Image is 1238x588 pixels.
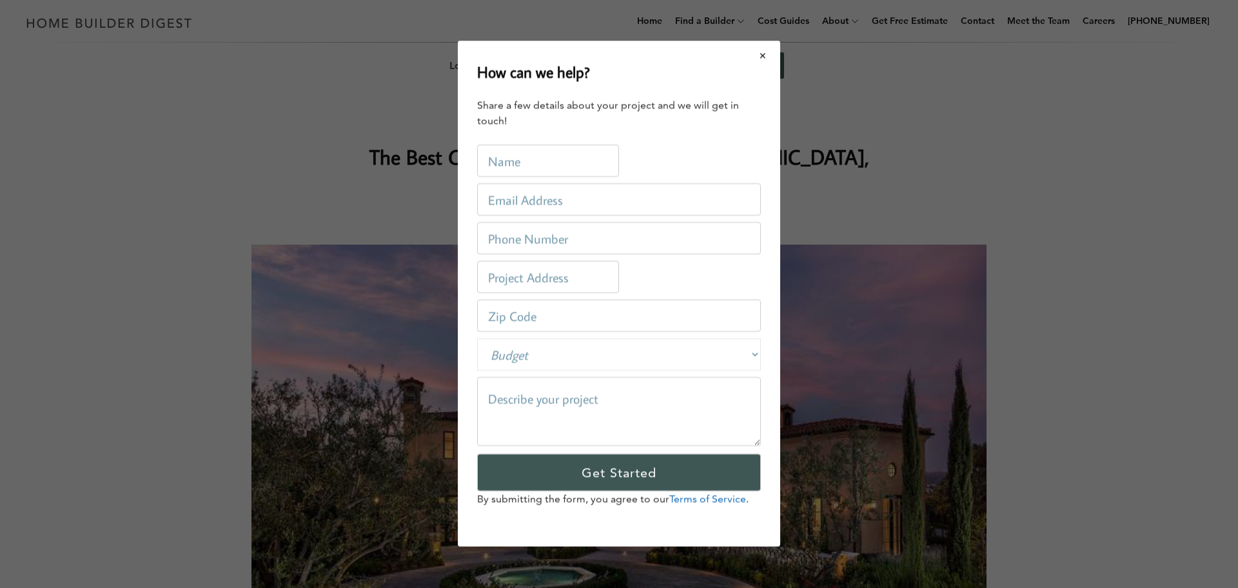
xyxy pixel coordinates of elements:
[477,454,761,492] input: Get Started
[477,60,590,83] h2: How can we help?
[477,300,761,332] input: Zip Code
[1174,523,1223,573] iframe: Drift Widget Chat Controller
[477,492,761,507] p: By submitting the form, you agree to our .
[477,261,619,294] input: Project Address
[669,493,746,505] a: Terms of Service
[746,42,780,69] button: Close modal
[477,223,761,255] input: Phone Number
[477,184,761,216] input: Email Address
[477,98,761,129] div: Share a few details about your project and we will get in touch!
[477,145,619,177] input: Name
